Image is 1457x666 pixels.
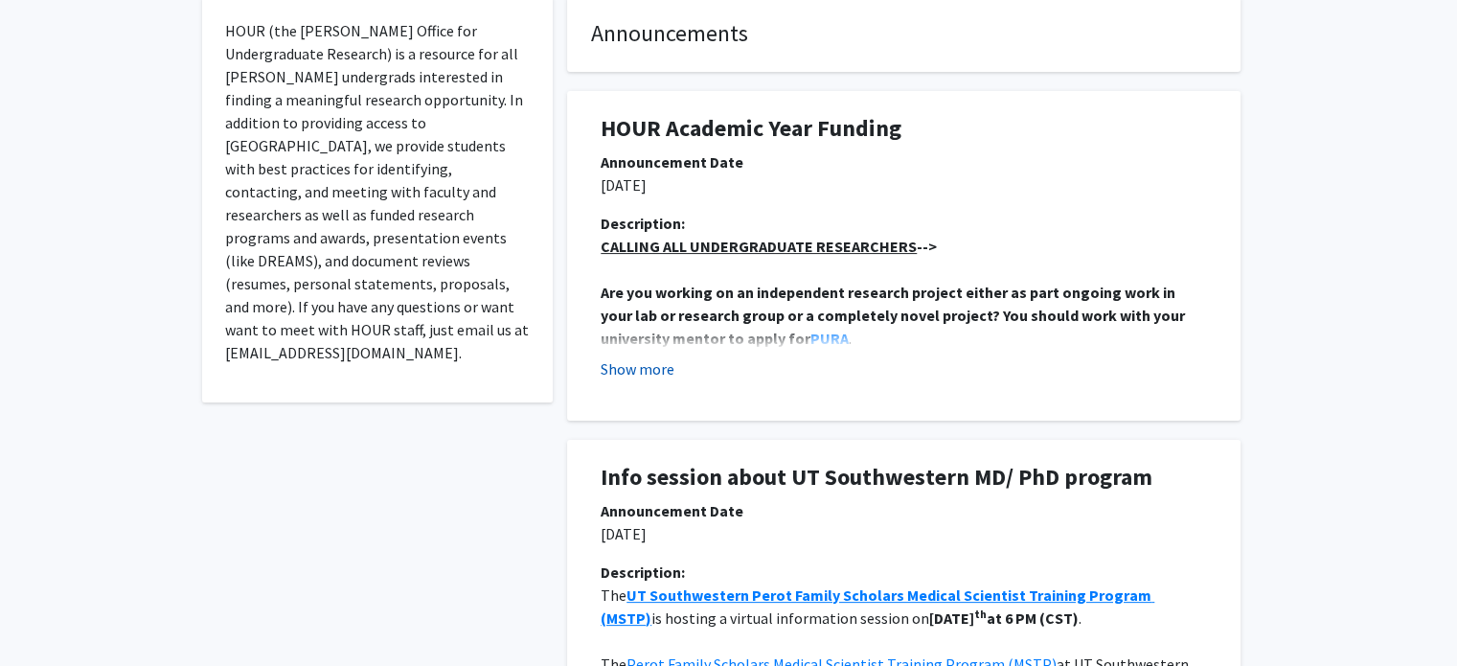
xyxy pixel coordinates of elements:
[1079,609,1081,628] span: .
[14,580,81,652] iframe: Chat
[601,150,1207,173] div: Announcement Date
[601,173,1207,196] p: [DATE]
[601,115,1207,143] h1: HOUR Academic Year Funding
[651,609,929,628] span: is hosting a virtual information session on
[601,237,937,256] strong: -->
[987,609,1079,628] strong: at 6 PM (CST)
[601,357,674,380] button: Show more
[601,212,1207,235] div: Description:
[601,499,1207,522] div: Announcement Date
[601,281,1207,350] p: .
[591,20,1217,48] h4: Announcements
[225,19,531,364] p: HOUR (the [PERSON_NAME] Office for Undergraduate Research) is a resource for all [PERSON_NAME] un...
[601,561,1207,584] div: Description:
[601,522,1207,545] p: [DATE]
[929,609,974,628] strong: [DATE]
[601,237,917,256] u: CALLING ALL UNDERGRADUATE RESEARCHERS
[601,283,1188,348] strong: Are you working on an independent research project either as part ongoing work in your lab or res...
[601,586,1154,628] a: UT Southwestern Perot Family Scholars Medical Scientist Training Program (MSTP)
[601,586,626,605] span: The
[810,329,849,348] a: PURA
[601,464,1207,492] h1: Info session about UT Southwestern MD/ PhD program
[974,607,987,621] strong: th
